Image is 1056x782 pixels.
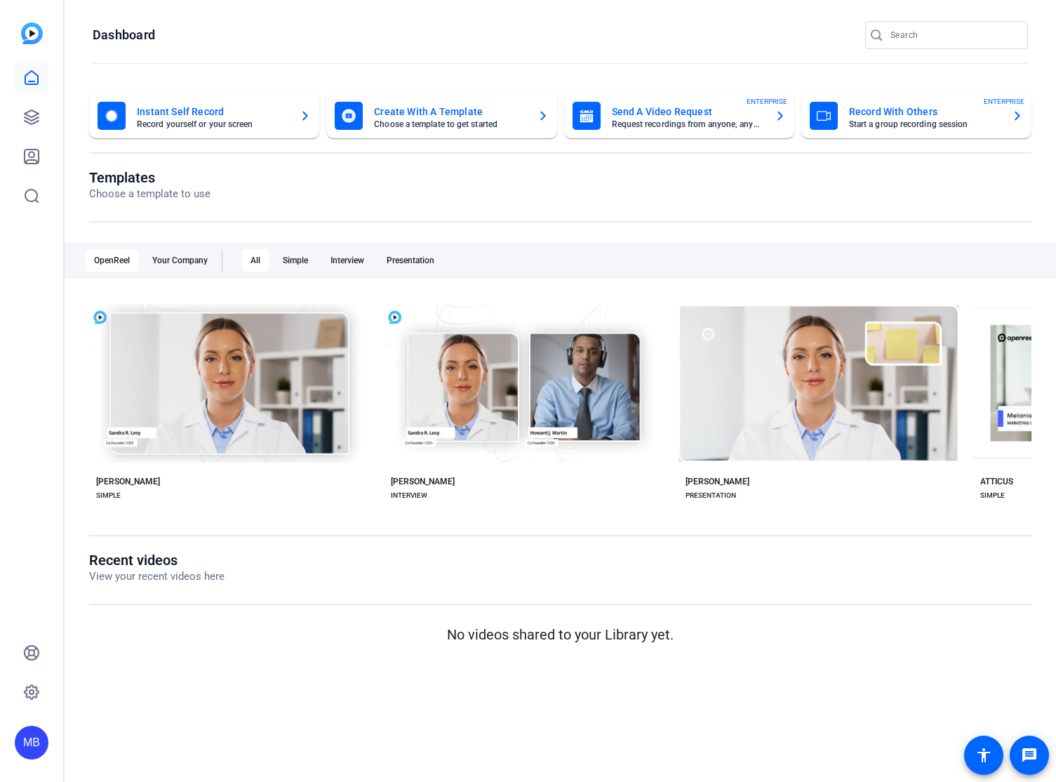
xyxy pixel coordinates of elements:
[89,169,210,186] h1: Templates
[391,476,455,487] div: [PERSON_NAME]
[326,93,556,138] button: Create With A TemplateChoose a template to get started
[686,476,749,487] div: [PERSON_NAME]
[391,490,427,501] div: INTERVIEW
[89,93,319,138] button: Instant Self RecordRecord yourself or your screen
[686,490,736,501] div: PRESENTATION
[747,96,787,107] span: ENTERPRISE
[1021,747,1038,764] mat-icon: message
[89,186,210,202] p: Choose a template to use
[242,249,269,272] div: All
[137,103,288,120] mat-card-title: Instant Self Record
[849,120,1001,128] mat-card-subtitle: Start a group recording session
[975,747,992,764] mat-icon: accessibility
[15,726,48,760] div: MB
[274,249,316,272] div: Simple
[890,27,1017,44] input: Search
[89,552,225,569] h1: Recent videos
[849,103,1001,120] mat-card-title: Record With Others
[89,624,1031,645] p: No videos shared to your Library yet.
[374,103,526,120] mat-card-title: Create With A Template
[612,120,763,128] mat-card-subtitle: Request recordings from anyone, anywhere
[322,249,373,272] div: Interview
[137,120,288,128] mat-card-subtitle: Record yourself or your screen
[980,490,1005,501] div: SIMPLE
[374,120,526,128] mat-card-subtitle: Choose a template to get started
[564,93,794,138] button: Send A Video RequestRequest recordings from anyone, anywhereENTERPRISE
[89,569,225,585] p: View your recent videos here
[612,103,763,120] mat-card-title: Send A Video Request
[93,27,155,44] h1: Dashboard
[86,249,138,272] div: OpenReel
[378,249,443,272] div: Presentation
[984,96,1024,107] span: ENTERPRISE
[980,476,1013,487] div: ATTICUS
[801,93,1031,138] button: Record With OthersStart a group recording sessionENTERPRISE
[21,22,43,44] img: blue-gradient.svg
[96,476,160,487] div: [PERSON_NAME]
[144,249,216,272] div: Your Company
[96,490,121,501] div: SIMPLE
